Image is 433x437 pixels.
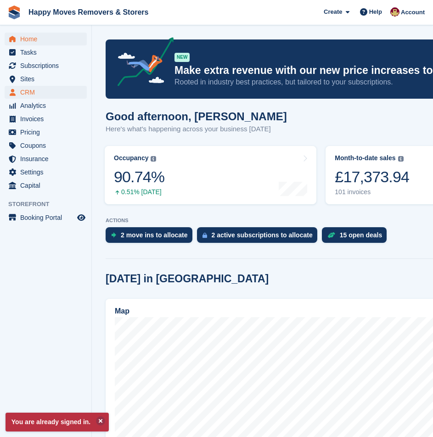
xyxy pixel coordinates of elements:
div: Month-to-date sales [335,154,395,162]
div: 2 move ins to allocate [121,231,188,239]
img: active_subscription_to_allocate_icon-d502201f5373d7db506a760aba3b589e785aa758c864c3986d89f69b8ff3... [202,232,207,238]
span: Insurance [20,152,75,165]
img: stora-icon-8386f47178a22dfd0bd8f6a31ec36ba5ce8667c1dd55bd0f319d3a0aa187defe.svg [7,6,21,19]
div: 2 active subscriptions to allocate [212,231,313,239]
span: Analytics [20,99,75,112]
a: Preview store [76,212,87,223]
a: 2 move ins to allocate [106,227,197,247]
img: price-adjustments-announcement-icon-8257ccfd72463d97f412b2fc003d46551f7dbcb40ab6d574587a9cd5c0d94... [110,37,174,90]
p: You are already signed in. [6,413,109,431]
a: menu [5,126,87,139]
div: NEW [174,53,190,62]
div: 101 invoices [335,188,409,196]
h2: Map [115,307,129,315]
a: 15 open deals [322,227,392,247]
a: menu [5,86,87,99]
span: Create [324,7,342,17]
span: Coupons [20,139,75,152]
a: Occupancy 90.74% 0.51% [DATE] [105,146,316,204]
a: menu [5,166,87,179]
span: Sites [20,73,75,85]
h1: Good afternoon, [PERSON_NAME] [106,110,287,123]
div: £17,373.94 [335,168,409,186]
img: move_ins_to_allocate_icon-fdf77a2bb77ea45bf5b3d319d69a93e2d87916cf1d5bf7949dd705db3b84f3ca.svg [111,232,116,238]
span: Account [401,8,425,17]
span: Pricing [20,126,75,139]
div: 90.74% [114,168,164,186]
a: menu [5,59,87,72]
a: menu [5,99,87,112]
span: CRM [20,86,75,99]
img: icon-info-grey-7440780725fd019a000dd9b08b2336e03edf1995a4989e88bcd33f0948082b44.svg [398,156,404,162]
p: Here's what's happening across your business [DATE] [106,124,287,134]
span: Tasks [20,46,75,59]
span: Storefront [8,200,91,209]
a: 2 active subscriptions to allocate [197,227,322,247]
a: menu [5,139,87,152]
a: Happy Moves Removers & Storers [25,5,152,20]
div: 15 open deals [340,231,382,239]
div: 0.51% [DATE] [114,188,164,196]
span: Subscriptions [20,59,75,72]
span: Capital [20,179,75,192]
a: menu [5,33,87,45]
img: deal-1b604bf984904fb50ccaf53a9ad4b4a5d6e5aea283cecdc64d6e3604feb123c2.svg [327,232,335,238]
span: Settings [20,166,75,179]
span: Invoices [20,112,75,125]
img: icon-info-grey-7440780725fd019a000dd9b08b2336e03edf1995a4989e88bcd33f0948082b44.svg [151,156,156,162]
a: menu [5,46,87,59]
a: menu [5,112,87,125]
img: Steven Fry [390,7,399,17]
span: Booking Portal [20,211,75,224]
a: menu [5,179,87,192]
a: menu [5,211,87,224]
h2: [DATE] in [GEOGRAPHIC_DATA] [106,273,269,285]
span: Help [369,7,382,17]
span: Home [20,33,75,45]
div: Occupancy [114,154,148,162]
a: menu [5,73,87,85]
a: menu [5,152,87,165]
